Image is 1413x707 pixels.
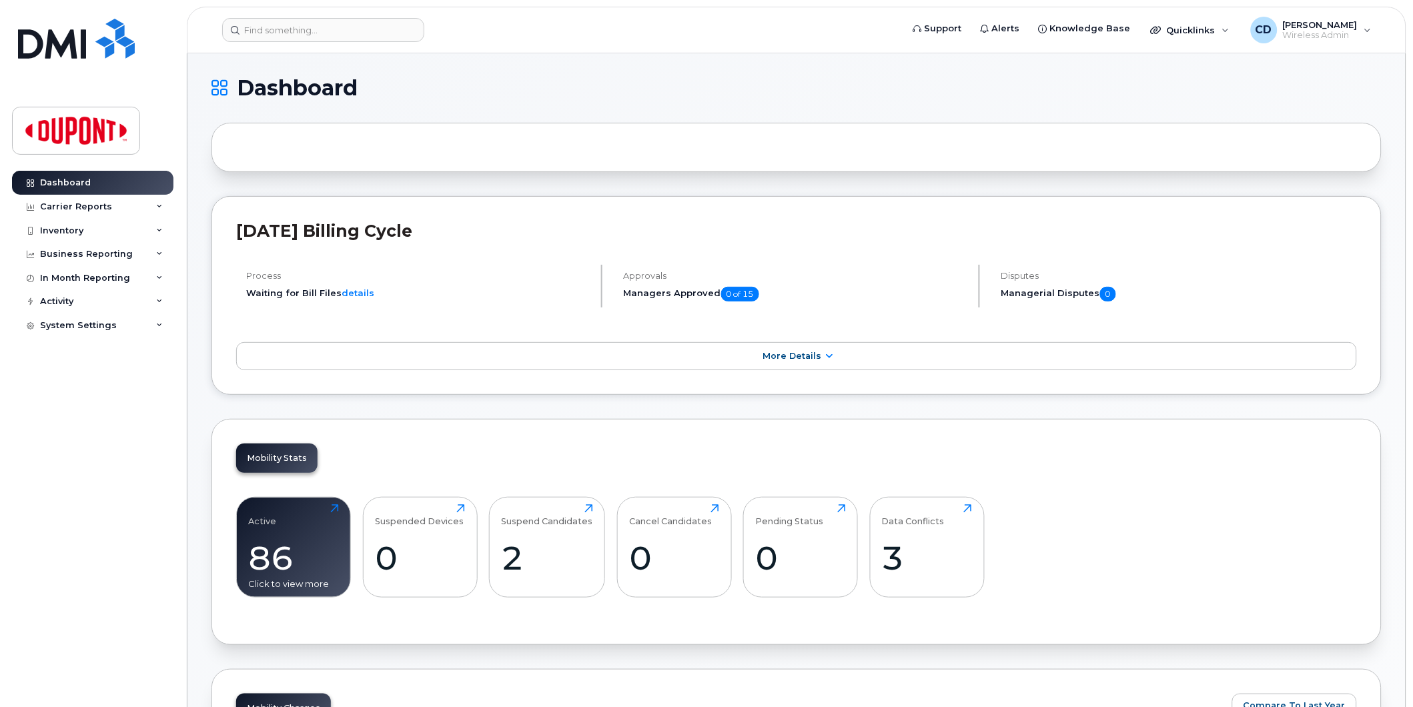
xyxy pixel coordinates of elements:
h4: Approvals [624,271,967,281]
a: details [342,287,374,298]
div: Click to view more [249,578,339,590]
div: 0 [629,538,719,578]
a: Active86Click to view more [249,504,339,590]
div: 0 [375,538,465,578]
div: 2 [502,538,593,578]
h4: Disputes [1001,271,1357,281]
div: Cancel Candidates [629,504,712,526]
div: Suspend Candidates [502,504,593,526]
h4: Process [246,271,590,281]
span: 0 [1100,287,1116,301]
li: Waiting for Bill Files [246,287,590,299]
span: More Details [763,351,821,361]
div: Active [249,504,277,526]
div: Suspended Devices [375,504,464,526]
div: 86 [249,538,339,578]
span: 0 of 15 [721,287,759,301]
div: Data Conflicts [882,504,945,526]
div: 0 [756,538,846,578]
div: Pending Status [756,504,824,526]
h5: Managers Approved [624,287,967,301]
h5: Managerial Disputes [1001,287,1357,301]
a: Cancel Candidates0 [629,504,719,590]
a: Suspended Devices0 [375,504,465,590]
span: Dashboard [237,78,358,98]
a: Data Conflicts3 [882,504,972,590]
a: Pending Status0 [756,504,846,590]
h2: [DATE] Billing Cycle [236,221,1357,241]
a: Suspend Candidates2 [502,504,593,590]
div: 3 [882,538,972,578]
